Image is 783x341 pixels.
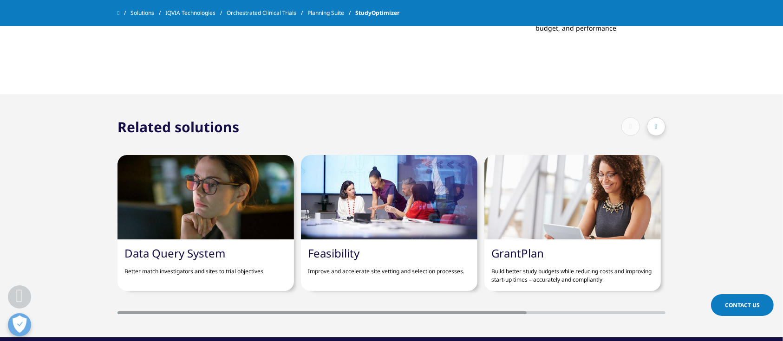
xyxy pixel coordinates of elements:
p: Improve and accelerate site vetting and selection processes. [308,260,470,276]
a: Data Query System [124,245,225,261]
a: Orchestrated Clinical Trials [227,5,307,21]
h2: Related solutions [117,117,239,136]
a: GrantPlan [491,245,544,261]
a: IQVIA Technologies [165,5,227,21]
p: Build better study budgets while reducing costs and improving start-up times – accurately and com... [491,260,654,284]
button: Open Preferences [8,313,31,336]
span: StudyOptimizer [355,5,399,21]
a: Solutions [130,5,165,21]
a: Planning Suite [307,5,355,21]
span: Contact Us [725,301,760,309]
p: Better match investigators and sites to trial objectives [124,260,287,276]
a: Feasibility [308,245,359,261]
a: Contact Us [711,294,774,316]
